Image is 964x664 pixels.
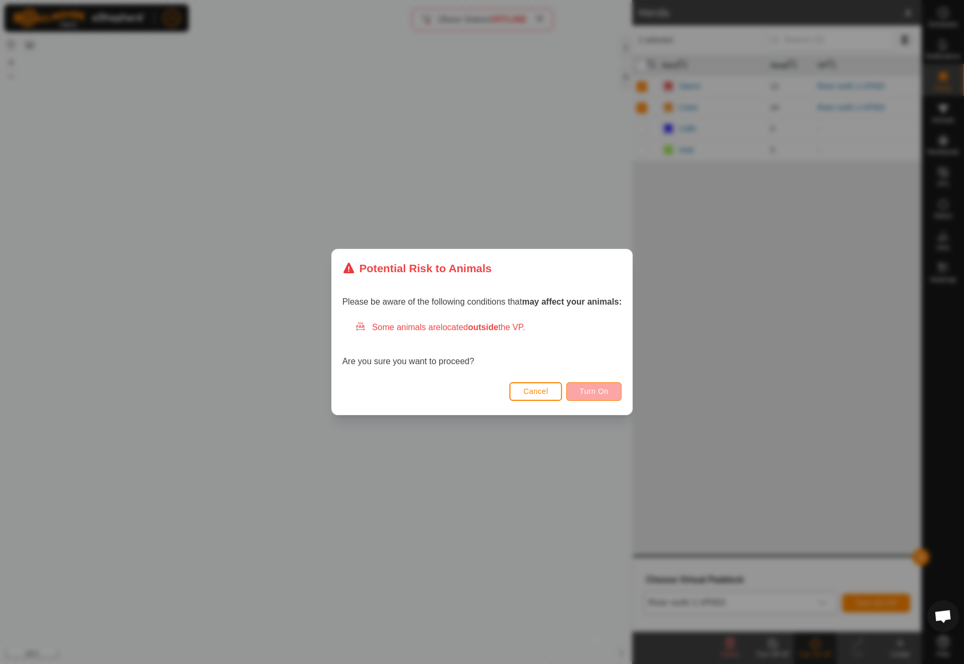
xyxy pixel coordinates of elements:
[355,321,622,334] div: Some animals are
[523,387,548,396] span: Cancel
[927,600,959,632] a: Open chat
[342,297,622,306] span: Please be aware of the following conditions that
[522,297,622,306] strong: may affect your animals:
[342,321,622,368] div: Are you sure you want to proceed?
[566,382,622,401] button: Turn On
[468,323,498,332] strong: outside
[509,382,562,401] button: Cancel
[342,260,492,276] div: Potential Risk to Animals
[441,323,525,332] span: located the VP.
[580,387,608,396] span: Turn On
